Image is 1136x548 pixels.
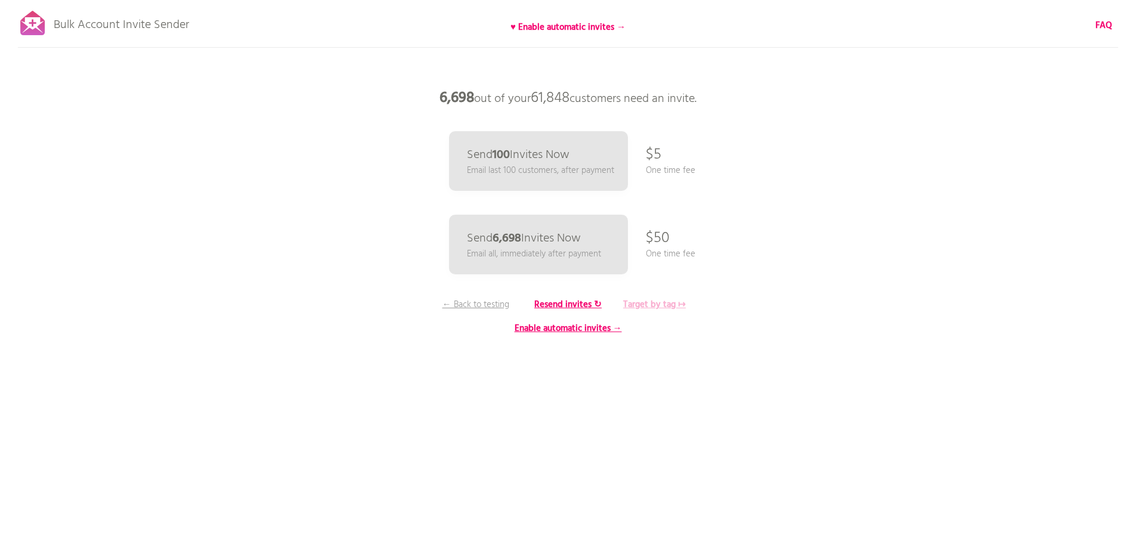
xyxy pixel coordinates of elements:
a: Send6,698Invites Now Email all, immediately after payment [449,215,628,274]
p: $5 [646,137,661,173]
b: 100 [493,145,510,165]
b: FAQ [1095,18,1112,33]
b: 6,698 [439,86,474,110]
p: Email last 100 customers, after payment [467,164,614,177]
p: One time fee [646,164,695,177]
b: Target by tag ↦ [623,298,686,312]
b: ♥ Enable automatic invites → [510,20,626,35]
p: Send Invites Now [467,233,581,244]
a: Send100Invites Now Email last 100 customers, after payment [449,131,628,191]
a: FAQ [1095,19,1112,32]
p: One time fee [646,247,695,261]
p: ← Back to testing [431,298,521,311]
b: Resend invites ↻ [534,298,602,312]
p: Email all, immediately after payment [467,247,601,261]
b: Enable automatic invites → [515,321,622,336]
p: Send Invites Now [467,149,569,161]
p: Bulk Account Invite Sender [54,7,189,37]
span: 61,848 [531,86,569,110]
p: $50 [646,221,670,256]
b: 6,698 [493,229,521,248]
p: out of your customers need an invite. [389,81,747,116]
